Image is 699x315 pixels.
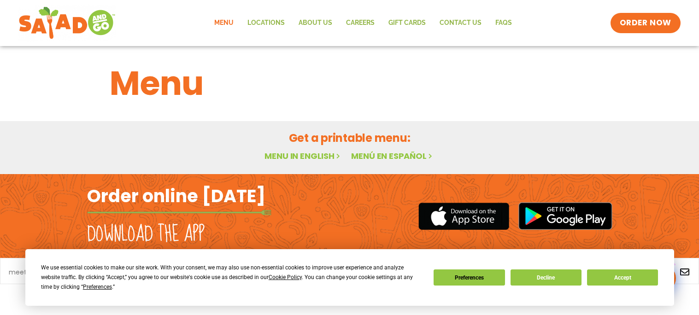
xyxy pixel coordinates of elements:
a: Menú en español [351,150,434,162]
span: Cookie Policy [269,274,302,280]
a: Menu [207,12,241,34]
button: Accept [587,269,658,286]
div: We use essential cookies to make our site work. With your consent, we may also use non-essential ... [41,263,423,292]
h2: Order online [DATE] [87,185,265,207]
a: About Us [292,12,339,34]
a: ORDER NOW [611,13,681,33]
h1: Menu [110,58,590,108]
span: Preferences [83,284,112,290]
img: appstore [418,201,509,231]
button: Preferences [434,269,505,286]
img: new-SAG-logo-768×292 [18,5,116,41]
a: Careers [339,12,382,34]
h2: Download the app [87,222,205,247]
div: Cookie Consent Prompt [25,249,674,306]
button: Decline [511,269,582,286]
a: Locations [241,12,292,34]
span: ORDER NOW [620,17,671,29]
a: FAQs [488,12,519,34]
h2: Get a printable menu: [110,130,590,146]
a: meet chef [PERSON_NAME] [9,269,96,275]
nav: Menu [207,12,519,34]
a: Menu in English [264,150,342,162]
img: fork [87,210,271,215]
img: google_play [518,202,612,230]
a: GIFT CARDS [382,12,433,34]
a: Contact Us [433,12,488,34]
